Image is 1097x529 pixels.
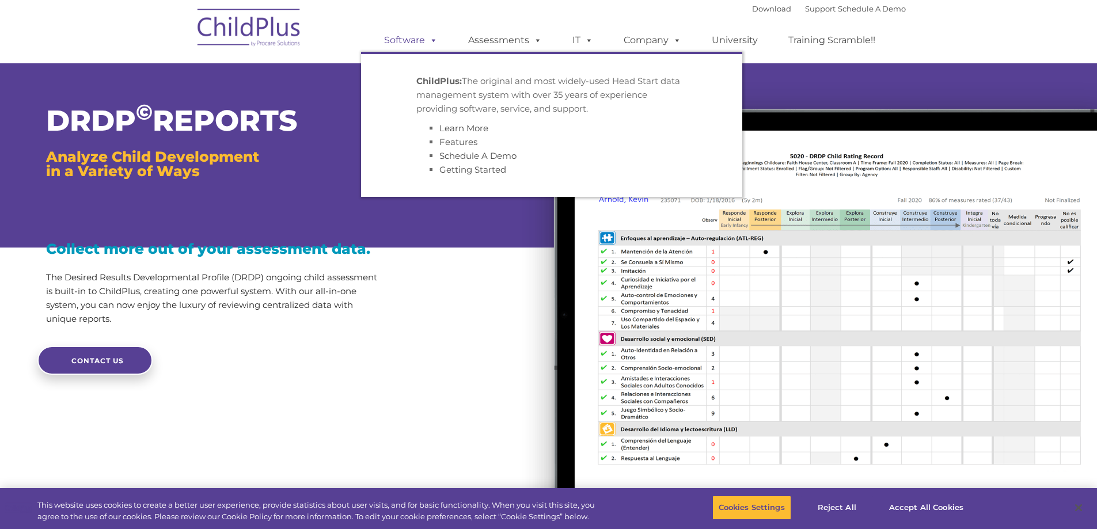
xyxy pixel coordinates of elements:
[439,136,477,147] a: Features
[561,29,605,52] a: IT
[439,123,488,134] a: Learn More
[46,162,200,180] span: in a Variety of Ways
[700,29,769,52] a: University
[46,271,385,326] p: The Desired Results Developmental Profile (DRDP) ongoing child assessment is built-in to ChildPlu...
[416,74,687,116] p: The original and most widely-used Head Start data management system with over 35 years of experie...
[439,164,506,175] a: Getting Started
[46,242,385,256] h3: Collect more out of your assessment data.
[416,75,462,86] strong: ChildPlus:
[777,29,887,52] a: Training Scramble!!
[805,4,836,13] a: Support
[71,356,124,365] span: CONTACT US
[373,29,449,52] a: Software
[439,150,517,161] a: Schedule A Demo
[801,496,873,520] button: Reject All
[46,106,385,135] h1: DRDP REPORTS
[883,496,970,520] button: Accept All Cookies
[457,29,553,52] a: Assessments
[46,148,259,165] span: Analyze Child Development
[37,500,603,522] div: This website uses cookies to create a better user experience, provide statistics about user visit...
[712,496,791,520] button: Cookies Settings
[838,4,906,13] a: Schedule A Demo
[1066,495,1091,520] button: Close
[612,29,693,52] a: Company
[752,4,906,13] font: |
[192,1,307,58] img: ChildPlus by Procare Solutions
[37,346,153,375] a: CONTACT US
[136,99,153,125] sup: ©
[752,4,791,13] a: Download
